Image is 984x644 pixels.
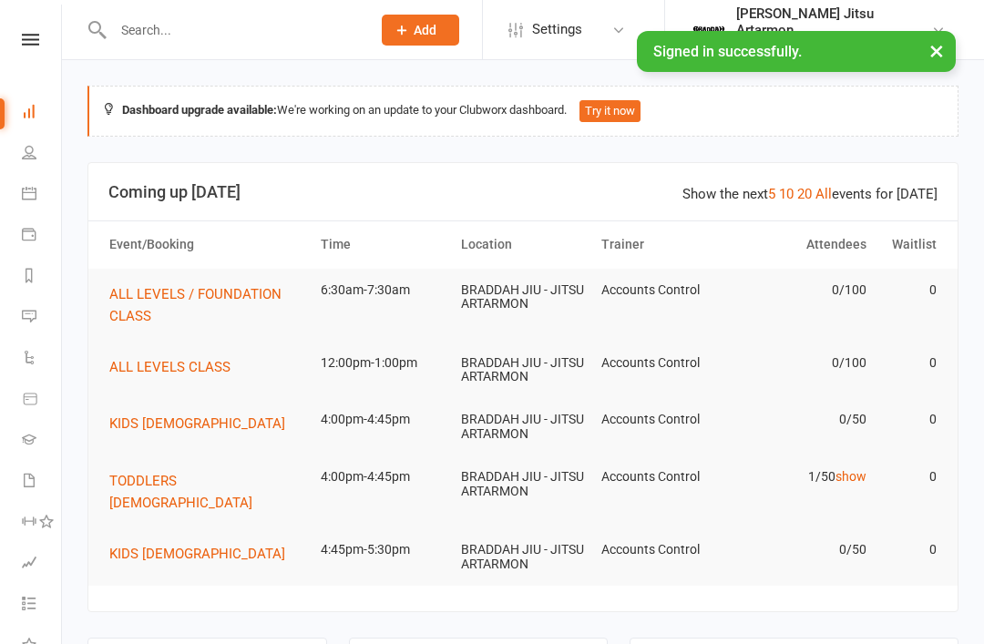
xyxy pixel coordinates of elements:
td: 0 [875,455,945,498]
span: Settings [532,9,582,50]
td: Accounts Control [593,455,733,498]
td: 0/50 [733,398,874,441]
td: 4:00pm-4:45pm [313,398,453,441]
td: BRADDAH JIU - JITSU ARTARMON [453,342,593,399]
a: Assessments [22,544,63,585]
th: Waitlist [875,221,945,268]
button: Try it now [579,100,641,122]
a: Payments [22,216,63,257]
th: Location [453,221,593,268]
button: KIDS [DEMOGRAPHIC_DATA] [109,543,298,565]
button: Add [382,15,459,46]
span: KIDS [DEMOGRAPHIC_DATA] [109,415,285,432]
button: ALL LEVELS / FOUNDATION CLASS [109,283,304,327]
span: Add [414,23,436,37]
td: Accounts Control [593,342,733,384]
span: ALL LEVELS CLASS [109,359,231,375]
a: 20 [797,186,812,202]
td: BRADDAH JIU - JITSU ARTARMON [453,269,593,326]
button: ALL LEVELS CLASS [109,356,243,378]
span: Signed in successfully. [653,43,802,60]
a: All [815,186,832,202]
a: Product Sales [22,380,63,421]
td: 0/100 [733,342,874,384]
td: 6:30am-7:30am [313,269,453,312]
th: Trainer [593,221,733,268]
td: BRADDAH JIU - JITSU ARTARMON [453,455,593,513]
a: Calendar [22,175,63,216]
td: Accounts Control [593,269,733,312]
button: TODDLERS [DEMOGRAPHIC_DATA] [109,470,304,514]
th: Attendees [733,221,874,268]
div: [PERSON_NAME] Jitsu Artarmon [736,5,931,38]
td: 0 [875,528,945,571]
th: Event/Booking [101,221,313,268]
a: People [22,134,63,175]
h3: Coming up [DATE] [108,183,938,201]
strong: Dashboard upgrade available: [122,103,277,117]
a: 5 [768,186,775,202]
span: TODDLERS [DEMOGRAPHIC_DATA] [109,473,252,511]
div: Show the next events for [DATE] [682,183,938,205]
img: thumb_image1701639914.png [691,12,727,48]
td: Accounts Control [593,528,733,571]
td: 1/50 [733,455,874,498]
th: Time [313,221,453,268]
td: BRADDAH JIU - JITSU ARTARMON [453,528,593,586]
button: × [920,31,953,70]
td: 0 [875,342,945,384]
td: 12:00pm-1:00pm [313,342,453,384]
td: 4:00pm-4:45pm [313,455,453,498]
a: show [835,469,866,484]
td: 4:45pm-5:30pm [313,528,453,571]
td: 0/50 [733,528,874,571]
td: BRADDAH JIU - JITSU ARTARMON [453,398,593,455]
a: Dashboard [22,93,63,134]
td: 0/100 [733,269,874,312]
a: Reports [22,257,63,298]
div: We're working on an update to your Clubworx dashboard. [87,86,958,137]
td: 0 [875,398,945,441]
a: 10 [779,186,794,202]
td: 0 [875,269,945,312]
span: ALL LEVELS / FOUNDATION CLASS [109,286,282,324]
span: KIDS [DEMOGRAPHIC_DATA] [109,546,285,562]
td: Accounts Control [593,398,733,441]
button: KIDS [DEMOGRAPHIC_DATA] [109,413,298,434]
input: Search... [108,17,358,43]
